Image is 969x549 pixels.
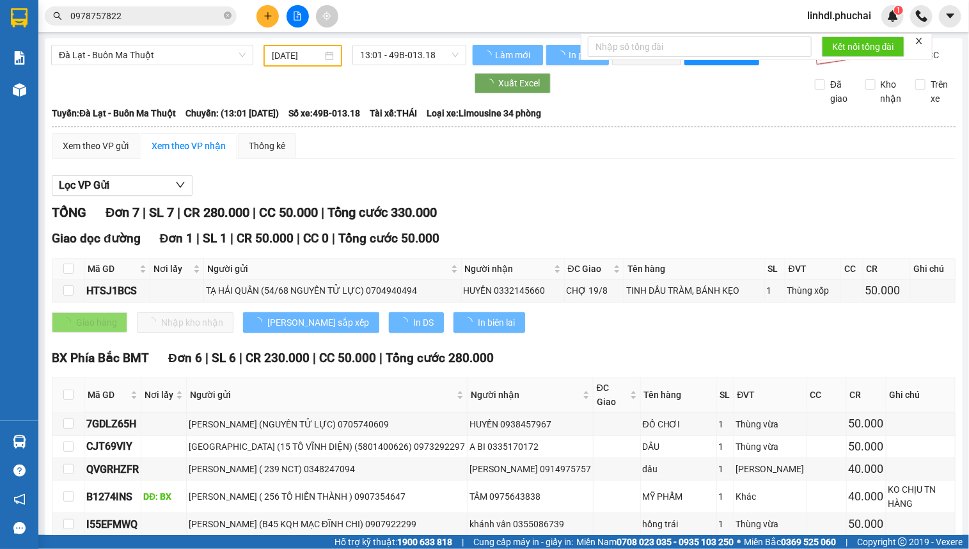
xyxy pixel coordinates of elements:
span: caret-down [945,10,956,22]
div: HUYỀN 0332145660 [464,283,562,298]
div: 50.000 [849,515,884,533]
span: In phơi [569,48,599,62]
div: 0905006531 [11,57,141,75]
span: | [379,351,382,365]
div: TINH DẦU TRÀM, BÁNH KẸO [626,283,762,298]
span: Tổng cước 50.000 [338,231,439,246]
img: solution-icon [13,51,26,65]
span: BX Phía Bắc BMT [52,351,149,365]
span: close [915,36,924,45]
b: Tuyến: Đà Lạt - Buôn Ma Thuột [52,108,176,118]
span: Người nhận [471,388,580,402]
div: Thùng xốp [787,283,839,298]
div: KO CHỊU TN HÀNG [888,482,953,511]
div: CJT69VIY [86,438,139,454]
span: ĐC Giao [568,262,611,276]
span: Cung cấp máy in - giấy in: [473,535,573,549]
span: Gửi: [11,12,31,26]
span: CR 230.000 [246,351,310,365]
div: 1 [767,283,783,298]
span: loading [253,317,267,326]
span: CC 50.000 [259,205,318,220]
div: Xem theo VP nhận [152,139,226,153]
span: CR 280.000 [184,205,249,220]
span: search [53,12,62,20]
span: Giao dọc đường [52,231,141,246]
span: Tài xế: THÁI [370,106,417,120]
input: 12/09/2025 [272,49,322,63]
span: | [239,351,242,365]
span: | [230,231,233,246]
span: Tổng cước 280.000 [386,351,494,365]
span: ⚪️ [737,539,741,545]
div: DĐ: BX [143,489,184,504]
button: In DS [389,312,444,333]
span: CC 50.000 [319,351,376,365]
span: Đã giao [825,77,856,106]
div: Bến Xe Đức Long [150,11,253,42]
img: warehouse-icon [13,83,26,97]
strong: 0708 023 035 - 0935 103 250 [617,537,734,547]
button: file-add [287,5,309,28]
button: Giao hàng [52,312,127,333]
span: In biên lai [478,315,515,330]
span: Người nhận [465,262,551,276]
sup: 1 [894,6,903,15]
span: SL 7 [149,205,174,220]
div: 0769425567 [150,57,253,75]
td: I55EFMWQ [84,513,141,536]
span: loading [483,51,494,60]
span: copyright [898,537,907,546]
div: [PERSON_NAME] (NGUYÊN TỬ LỰC) 0705740609 [189,417,465,431]
span: 1 [896,6,901,15]
span: Hỗ trợ kỹ thuật: [335,535,452,549]
button: Nhập kho nhận [137,312,233,333]
div: Thùng vừa [736,440,805,454]
button: Lọc VP Gửi [52,175,193,196]
span: plus [264,12,272,20]
div: 50.000 [865,282,908,299]
td: 7GDLZ65H [84,413,141,435]
div: 50.000 [849,415,884,433]
span: Nơi lấy [145,388,173,402]
div: CHỢ 19/8 [567,283,622,298]
span: SL 6 [212,351,236,365]
div: I55EFMWQ [86,516,139,532]
button: caret-down [939,5,961,28]
th: CR [863,259,911,280]
span: Chuyến: (13:01 [DATE]) [185,106,279,120]
span: aim [322,12,331,20]
span: Nhận: [150,12,180,26]
span: Làm mới [496,48,533,62]
span: Đơn 1 [160,231,194,246]
th: ĐVT [734,378,807,413]
th: SL [717,378,734,413]
span: Số xe: 49B-013.18 [288,106,360,120]
span: | [332,231,335,246]
span: Lọc VP Gửi [59,177,109,193]
span: loading [399,317,413,326]
div: VP [GEOGRAPHIC_DATA] [11,11,141,42]
div: [PERSON_NAME] ( 256 TÔ HIẾN THÀNH ) 0907354647 [189,489,465,504]
div: khánh vân 0355086739 [469,517,591,531]
button: Làm mới [473,45,543,65]
div: A BI 0335170172 [469,440,591,454]
td: B1274INS [84,481,141,513]
div: hồng trái [643,517,714,531]
div: 1 [719,440,732,454]
div: 1 [719,517,732,531]
div: ĐỒ CHƠI [643,417,714,431]
span: close-circle [224,12,232,19]
div: Thống kê [249,139,285,153]
button: plus [256,5,279,28]
img: logo-vxr [11,8,28,28]
span: | [253,205,256,220]
span: question-circle [13,465,26,477]
span: In DS [413,315,434,330]
span: | [321,205,324,220]
span: Nơi lấy [154,262,191,276]
div: dâu [643,462,714,476]
span: Trên xe [926,77,956,106]
span: Kết nối tổng đài [832,40,894,54]
div: 1 [719,417,732,431]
